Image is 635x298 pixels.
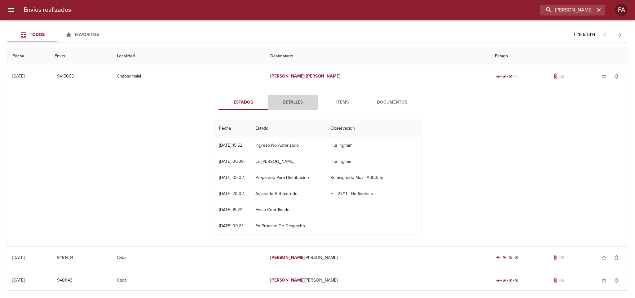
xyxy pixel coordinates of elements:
span: radio_button_checked [509,74,512,78]
div: [DATE] 15:52 [219,143,242,148]
span: Tiene documentos adjuntos [553,277,559,283]
span: radio_button_checked [509,278,512,282]
span: star_border [601,255,607,261]
span: radio_button_checked [496,74,500,78]
button: Agregar a favoritos [598,274,610,287]
span: radio_button_checked [509,256,512,260]
td: Chapadmalal [112,65,265,87]
td: Re-asignado Movil Ad032aj [325,170,421,186]
div: Abrir información de usuario [615,4,628,16]
td: [PERSON_NAME] [265,269,490,291]
th: Envio [50,47,112,65]
div: [DATE] 06:39 [219,159,244,164]
span: star_border [601,277,607,283]
span: Items [321,99,364,106]
span: Tiene documentos adjuntos [553,255,559,261]
span: radio_button_checked [496,278,500,282]
div: FA [615,4,628,16]
td: Hurlingham [325,137,421,153]
span: notifications_none [613,255,620,261]
button: Agregar a favoritos [598,251,610,264]
th: Estado [490,47,628,65]
p: 1 - 25 de 1.414 [574,32,595,38]
span: Estados [222,99,264,106]
span: notifications_none [613,277,620,283]
td: En Proceso De Despacho [250,218,326,234]
em: [PERSON_NAME] [270,73,305,79]
span: No tiene pedido asociado [559,73,565,79]
div: Tabs detalle de guia [218,95,417,110]
th: Destinatario [265,47,490,65]
span: Tiene documentos adjuntos [553,73,559,79]
span: 9481143 [57,277,73,284]
th: Estado [250,120,326,137]
div: [DATE] 09:24 [219,223,244,229]
th: Observacion [325,120,421,137]
span: Documentos [371,99,413,106]
td: H.r. 21711 - Hurlingham [325,186,421,202]
button: Activar notificaciones [610,70,623,82]
div: Entregado [495,255,520,261]
span: radio_button_checked [515,278,518,282]
td: Asignado A Recorrido [250,186,326,202]
div: [DATE] [12,255,24,260]
span: notifications_none [613,73,620,79]
span: radio_button_checked [502,256,506,260]
td: Envio Coordinado [250,202,326,218]
span: radio_button_checked [502,74,506,78]
div: [DATE] 20:02 [219,191,244,196]
span: radio_button_checked [515,256,518,260]
button: menu [4,2,19,17]
span: 9481434 [57,254,73,262]
td: [PERSON_NAME] [265,247,490,269]
span: Favoritos [75,32,99,37]
span: Todos [30,32,45,37]
th: Fecha [214,120,250,137]
div: [DATE] [12,278,24,283]
button: Activar notificaciones [610,251,623,264]
span: Pagina siguiente [613,27,628,42]
th: Localidad [112,47,265,65]
span: star_border [601,73,607,79]
button: 9481143 [55,275,75,286]
input: buscar [540,5,595,16]
span: radio_button_checked [496,256,500,260]
button: 9481434 [55,252,76,264]
span: No tiene pedido asociado [559,277,565,283]
div: [DATE] 15:22 [219,207,242,212]
div: [DATE] 05:02 [219,175,244,180]
div: En viaje [495,73,520,79]
span: No tiene pedido asociado [559,255,565,261]
div: Tabs Envios [7,27,107,42]
span: radio_button_checked [502,278,506,282]
span: Detalles [272,99,314,106]
em: [PERSON_NAME] [306,73,340,79]
td: Caba [112,247,265,269]
div: Entregado [495,277,520,283]
span: radio_button_unchecked [515,74,518,78]
td: Hurlingham [325,153,421,170]
em: [PERSON_NAME] [270,255,305,260]
button: Agregar a favoritos [598,70,610,82]
td: Ingreso No Autorizado [250,137,326,153]
td: Preparado Para Distribucion [250,170,326,186]
button: 9415065 [55,71,76,82]
button: Activar notificaciones [610,274,623,287]
td: Caba [112,269,265,291]
h6: Envios realizados [24,5,71,15]
td: En [PERSON_NAME] [250,153,326,170]
div: [DATE] [12,73,24,79]
th: Fecha [7,47,50,65]
span: 9415065 [57,73,74,80]
span: Pagina anterior [598,31,613,38]
em: [PERSON_NAME] [270,278,305,283]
